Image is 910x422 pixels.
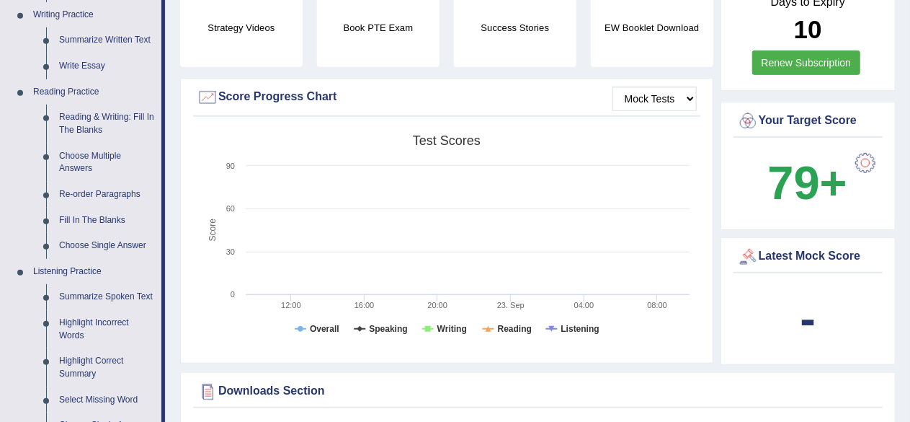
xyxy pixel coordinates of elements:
div: Your Target Score [737,110,879,132]
a: Summarize Spoken Text [53,284,161,310]
text: 30 [226,247,235,256]
tspan: Speaking [369,324,407,334]
text: 60 [226,204,235,213]
a: Choose Multiple Answers [53,144,161,182]
a: Fill In The Blanks [53,208,161,234]
a: Choose Single Answer [53,233,161,259]
a: Renew Subscription [752,50,861,75]
tspan: 23. Sep [497,301,525,309]
h4: EW Booklet Download [591,20,713,35]
h4: Strategy Videos [180,20,303,35]
tspan: Overall [310,324,339,334]
text: 0 [231,290,235,299]
b: 79+ [768,157,847,209]
tspan: Reading [498,324,532,334]
b: 10 [794,15,822,43]
a: Reading Practice [27,79,161,105]
tspan: Score [208,219,218,242]
text: 12:00 [281,301,301,309]
tspan: Writing [437,324,467,334]
a: Write Essay [53,53,161,79]
div: Downloads Section [197,381,879,403]
div: Score Progress Chart [197,87,697,108]
text: 04:00 [574,301,594,309]
tspan: Listening [561,324,599,334]
a: Select Missing Word [53,387,161,413]
h4: Success Stories [454,20,576,35]
a: Listening Practice [27,259,161,285]
a: Highlight Correct Summary [53,348,161,387]
b: - [800,292,816,345]
text: 20:00 [427,301,447,309]
text: 90 [226,162,235,170]
text: 08:00 [647,301,667,309]
text: 16:00 [354,301,375,309]
a: Re-order Paragraphs [53,182,161,208]
div: Latest Mock Score [737,246,879,268]
tspan: Test scores [413,133,481,148]
a: Highlight Incorrect Words [53,310,161,348]
a: Reading & Writing: Fill In The Blanks [53,105,161,143]
h4: Book PTE Exam [317,20,440,35]
a: Writing Practice [27,2,161,28]
a: Summarize Written Text [53,27,161,53]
